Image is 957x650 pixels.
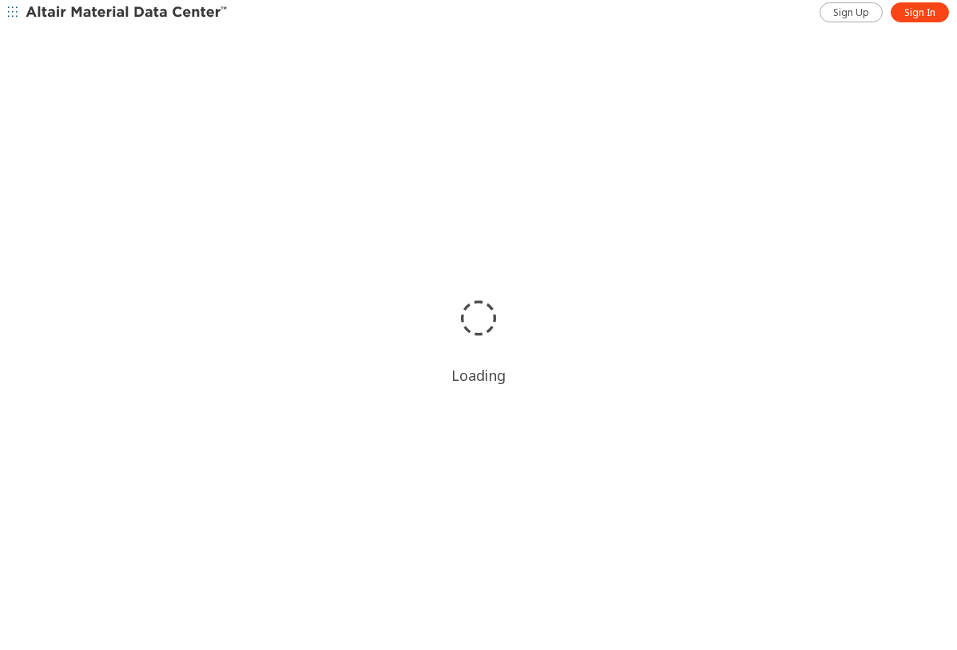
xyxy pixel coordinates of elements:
[891,2,949,22] a: Sign In
[820,2,883,22] a: Sign Up
[904,6,935,19] span: Sign In
[833,6,869,19] span: Sign Up
[26,5,229,21] img: Altair Material Data Center
[451,366,506,385] div: Loading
